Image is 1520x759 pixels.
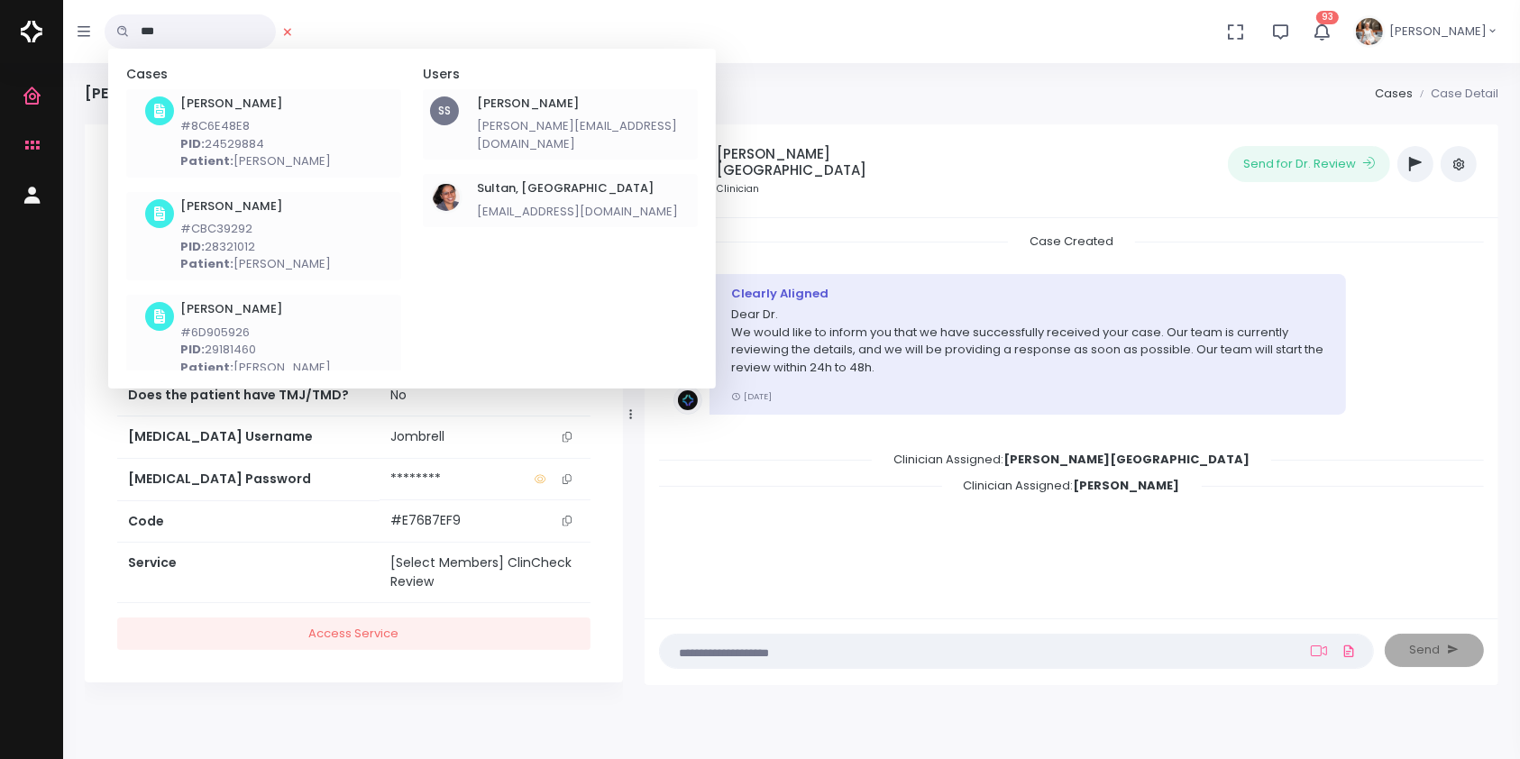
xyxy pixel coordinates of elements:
[180,220,331,238] p: #CBC39292
[1074,477,1180,494] b: [PERSON_NAME]
[21,13,42,50] img: Logo Horizontal
[117,500,380,542] th: Code
[180,152,331,170] p: [PERSON_NAME]
[117,617,591,651] a: Access Service
[1338,635,1360,667] a: Add Files
[180,238,331,256] p: 28321012
[180,255,331,273] p: [PERSON_NAME]
[390,553,580,591] div: [Select Members] ClinCheck Review
[731,390,772,402] small: [DATE]
[477,117,691,152] p: [PERSON_NAME][EMAIL_ADDRESS][DOMAIN_NAME]
[180,96,331,111] h6: [PERSON_NAME]
[180,359,233,376] b: Patient:
[180,324,331,342] p: #6D905926
[180,302,331,316] h6: [PERSON_NAME]
[85,124,623,705] div: scrollable content
[423,67,698,82] h5: Users
[117,459,380,500] th: [MEDICAL_DATA] Password
[731,285,1324,303] div: Clearly Aligned
[180,238,205,255] b: PID:
[942,471,1202,499] span: Clinician Assigned:
[1228,146,1390,182] button: Send for Dr. Review
[117,375,380,416] th: Does the patient have TMJ/TMD?
[380,416,591,458] td: Jombrell
[430,96,459,125] div: SS
[430,181,462,214] img: Header Avatar
[1316,11,1339,24] span: 93
[126,67,401,82] h5: Cases
[180,135,205,152] b: PID:
[115,67,709,370] div: scrollable content
[180,135,331,153] p: 24529884
[477,181,678,196] h6: Sultan, [GEOGRAPHIC_DATA]
[1353,15,1386,48] img: Header Avatar
[872,445,1271,473] span: Clinician Assigned:
[1389,23,1487,41] span: [PERSON_NAME]
[180,359,331,377] p: [PERSON_NAME]
[1003,451,1250,468] b: [PERSON_NAME][GEOGRAPHIC_DATA]
[717,146,922,178] h5: [PERSON_NAME][GEOGRAPHIC_DATA]
[717,182,922,197] small: Clinician
[180,199,331,214] h6: [PERSON_NAME]
[180,152,233,169] b: Patient:
[180,255,233,272] b: Patient:
[1307,644,1331,658] a: Add Loom Video
[117,543,380,603] th: Service
[731,306,1324,376] p: Dear Dr. We would like to inform you that we have successfully received your case. Our team is cu...
[477,96,691,111] h6: [PERSON_NAME]
[85,85,518,102] h4: [PERSON_NAME] Long, 9 (#28029699) By
[380,500,591,542] td: #E76B7EF9
[1375,85,1413,102] a: Cases
[180,117,331,135] p: #8C6E48E8
[180,341,331,359] p: 29181460
[180,341,205,358] b: PID:
[380,375,591,416] td: No
[477,203,678,221] p: [EMAIL_ADDRESS][DOMAIN_NAME]
[1413,85,1498,103] li: Case Detail
[1008,227,1135,255] span: Case Created
[117,416,380,459] th: [MEDICAL_DATA] Username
